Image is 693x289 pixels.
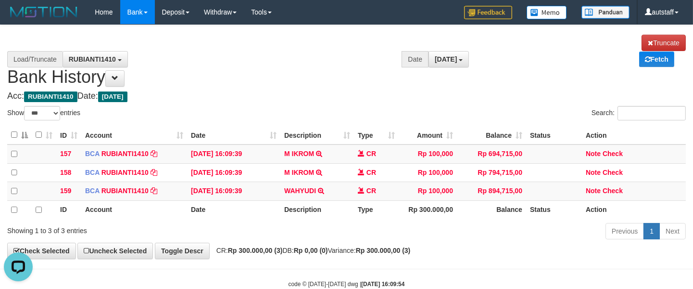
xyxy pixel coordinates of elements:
span: [DATE] [98,92,127,102]
th: Balance [457,201,526,219]
a: Note [586,169,601,176]
label: Show entries [7,106,80,120]
th: Account [81,201,187,219]
a: Previous [605,223,644,239]
th: : activate to sort column descending [7,126,32,144]
span: 159 [60,187,71,195]
th: Amount: activate to sort column ascending [399,126,457,144]
img: Feedback.jpg [464,6,512,19]
h4: Acc: Date: [7,92,686,101]
strong: Rp 0,00 (0) [294,247,328,254]
input: Search: [617,106,686,120]
h1: Bank History [7,35,686,87]
a: Toggle Descr [155,243,210,259]
span: BCA [85,150,100,158]
button: [DATE] [428,51,469,67]
td: Rp 100,000 [399,144,457,163]
span: BCA [85,187,100,195]
th: Account: activate to sort column ascending [81,126,187,144]
td: Rp 100,000 [399,182,457,201]
th: Type [354,201,399,219]
td: [DATE] 16:09:39 [187,182,280,201]
a: WAHYUDI [284,187,316,195]
a: M IKROM [284,169,314,176]
a: Check [603,169,623,176]
span: 157 [60,150,71,158]
button: Open LiveChat chat widget [4,4,33,33]
a: Fetch [639,52,674,67]
span: RUBIANTI1410 [69,55,116,63]
span: CR [366,150,376,158]
div: Load/Truncate [7,51,63,67]
a: RUBIANTI1410 [101,187,149,195]
a: Check Selected [7,243,76,259]
th: Status [526,201,582,219]
a: RUBIANTI1410 [101,150,149,158]
select: Showentries [24,106,60,120]
th: Rp 300.000,00 [399,201,457,219]
td: [DATE] 16:09:39 [187,144,280,163]
span: CR [366,169,376,176]
td: Rp 694,715,00 [457,144,526,163]
img: MOTION_logo.png [7,5,80,19]
span: [DATE] [435,55,457,63]
td: Rp 100,000 [399,163,457,182]
span: CR [366,187,376,195]
th: ID: activate to sort column ascending [56,126,81,144]
small: code © [DATE]-[DATE] dwg | [289,281,405,288]
a: Next [659,223,686,239]
th: Balance: activate to sort column ascending [457,126,526,144]
button: RUBIANTI1410 [63,51,128,67]
strong: [DATE] 16:09:54 [361,281,404,288]
td: Rp 894,715,00 [457,182,526,201]
div: Date [402,51,428,67]
th: Action [582,201,686,219]
a: RUBIANTI1410 [101,169,149,176]
div: Showing 1 to 3 of 3 entries [7,222,281,236]
th: Type: activate to sort column ascending [354,126,399,144]
a: Uncheck Selected [77,243,153,259]
a: Truncate [642,35,686,51]
th: Date [187,201,280,219]
a: Copy RUBIANTI1410 to clipboard [151,150,157,158]
th: Status [526,126,582,144]
span: CR: DB: Variance: [212,247,411,254]
th: Action [582,126,686,144]
th: Date: activate to sort column ascending [187,126,280,144]
a: Check [603,187,623,195]
th: Description [280,201,354,219]
td: [DATE] 16:09:39 [187,163,280,182]
a: Copy RUBIANTI1410 to clipboard [151,187,157,195]
label: Search: [592,106,686,120]
th: ID [56,201,81,219]
a: Check [603,150,623,158]
strong: Rp 300.000,00 (3) [356,247,411,254]
td: Rp 794,715,00 [457,163,526,182]
a: Note [586,187,601,195]
th: Description: activate to sort column ascending [280,126,354,144]
a: 1 [643,223,660,239]
span: 158 [60,169,71,176]
a: Copy RUBIANTI1410 to clipboard [151,169,157,176]
th: : activate to sort column ascending [32,126,56,144]
img: Button%20Memo.svg [527,6,567,19]
a: M IKROM [284,150,314,158]
span: BCA [85,169,100,176]
span: RUBIANTI1410 [24,92,77,102]
a: Note [586,150,601,158]
strong: Rp 300.000,00 (3) [228,247,283,254]
img: panduan.png [581,6,630,19]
